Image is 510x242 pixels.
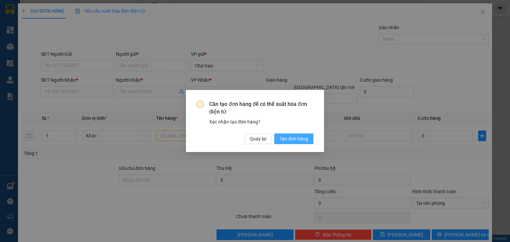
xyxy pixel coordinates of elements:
[209,101,313,116] span: Cần tạo đơn hàng để có thể xuất hóa đơn điện tử
[250,135,266,142] span: Quay lại
[280,135,308,142] span: Tạo đơn hàng
[197,101,204,108] span: exclamation-circle
[209,118,313,125] div: Xác nhận tạo đơn hàng?
[244,133,272,144] button: Quay lại
[274,133,313,144] button: Tạo đơn hàng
